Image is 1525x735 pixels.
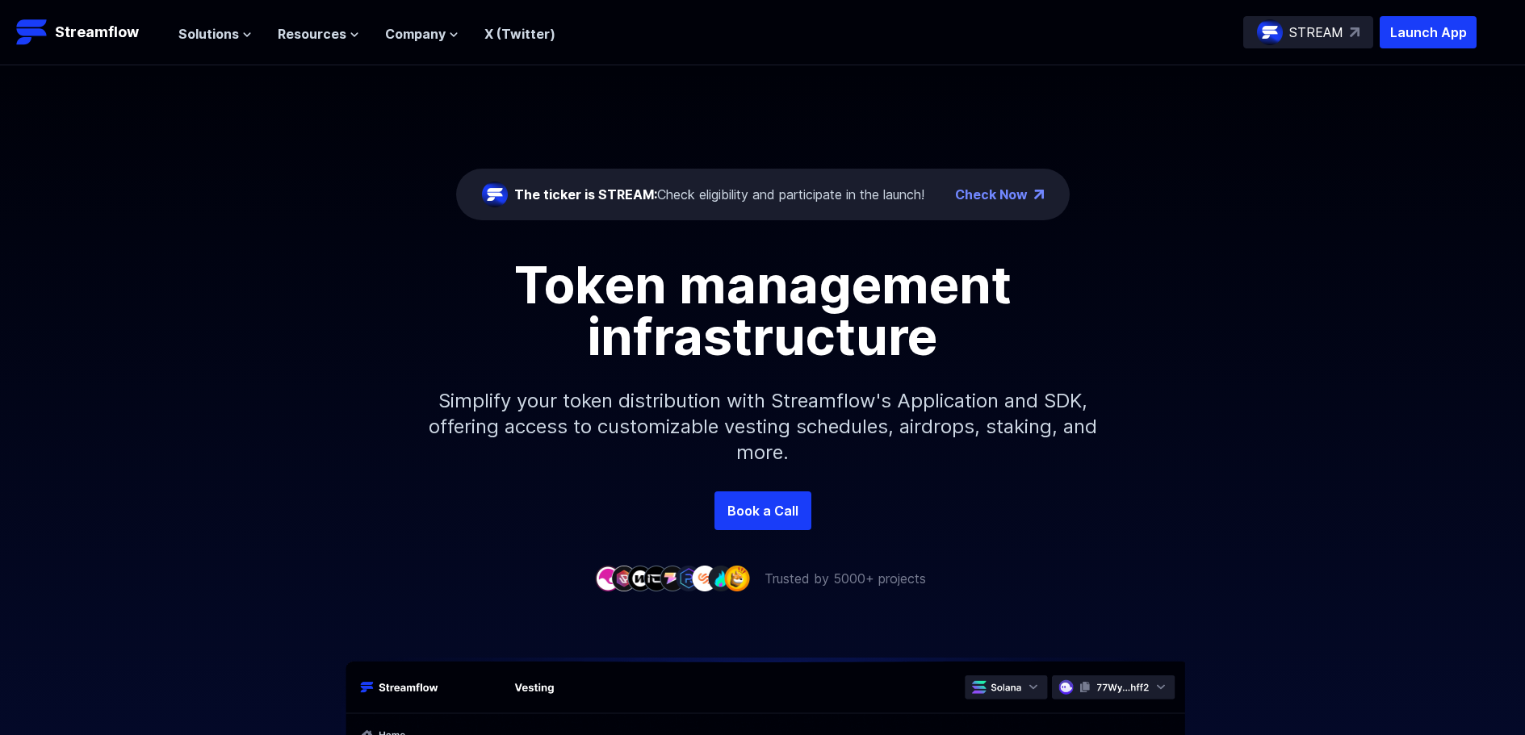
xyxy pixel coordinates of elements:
[16,16,48,48] img: Streamflow Logo
[482,182,508,207] img: streamflow-logo-circle.png
[676,566,702,591] img: company-6
[765,569,926,588] p: Trusted by 5000+ projects
[514,185,924,204] div: Check eligibility and participate in the launch!
[595,566,621,591] img: company-1
[278,24,359,44] button: Resources
[1243,16,1373,48] a: STREAM
[1034,190,1044,199] img: top-right-arrow.png
[385,24,446,44] span: Company
[714,491,811,530] a: Book a Call
[484,26,555,42] a: X (Twitter)
[660,566,685,591] img: company-5
[627,566,653,591] img: company-3
[1289,23,1343,42] p: STREAM
[178,24,252,44] button: Solutions
[416,362,1110,491] p: Simplify your token distribution with Streamflow's Application and SDK, offering access to custom...
[955,185,1028,204] a: Check Now
[724,566,750,591] img: company-9
[514,186,657,203] span: The ticker is STREAM:
[385,24,459,44] button: Company
[16,16,162,48] a: Streamflow
[1350,27,1360,37] img: top-right-arrow.svg
[708,566,734,591] img: company-8
[692,566,718,591] img: company-7
[178,24,239,44] span: Solutions
[400,259,1126,362] h1: Token management infrastructure
[55,21,139,44] p: Streamflow
[1257,19,1283,45] img: streamflow-logo-circle.png
[278,24,346,44] span: Resources
[611,566,637,591] img: company-2
[1380,16,1477,48] button: Launch App
[643,566,669,591] img: company-4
